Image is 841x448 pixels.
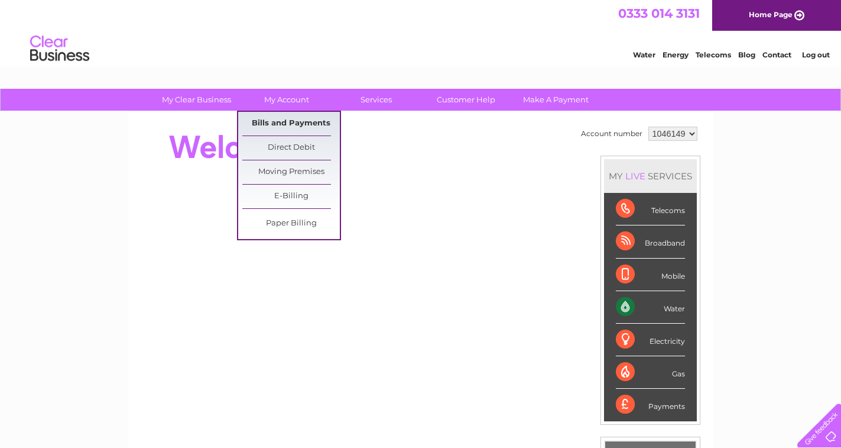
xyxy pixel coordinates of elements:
[238,89,335,111] a: My Account
[30,31,90,67] img: logo.png
[762,50,791,59] a: Contact
[616,225,685,258] div: Broadband
[616,193,685,225] div: Telecoms
[578,124,645,144] td: Account number
[738,50,755,59] a: Blog
[663,50,689,59] a: Energy
[696,50,731,59] a: Telecoms
[242,112,340,136] a: Bills and Payments
[623,170,648,182] div: LIVE
[616,324,685,356] div: Electricity
[242,136,340,160] a: Direct Debit
[242,212,340,236] a: Paper Billing
[604,159,697,193] div: MY SERVICES
[142,7,700,57] div: Clear Business is a trading name of Verastar Limited (registered in [GEOGRAPHIC_DATA] No. 3667643...
[616,291,685,324] div: Water
[148,89,245,111] a: My Clear Business
[242,160,340,184] a: Moving Premises
[507,89,605,111] a: Make A Payment
[417,89,515,111] a: Customer Help
[327,89,425,111] a: Services
[633,50,655,59] a: Water
[616,389,685,421] div: Payments
[802,50,830,59] a: Log out
[618,6,700,21] a: 0333 014 3131
[616,259,685,291] div: Mobile
[616,356,685,389] div: Gas
[242,185,340,208] a: E-Billing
